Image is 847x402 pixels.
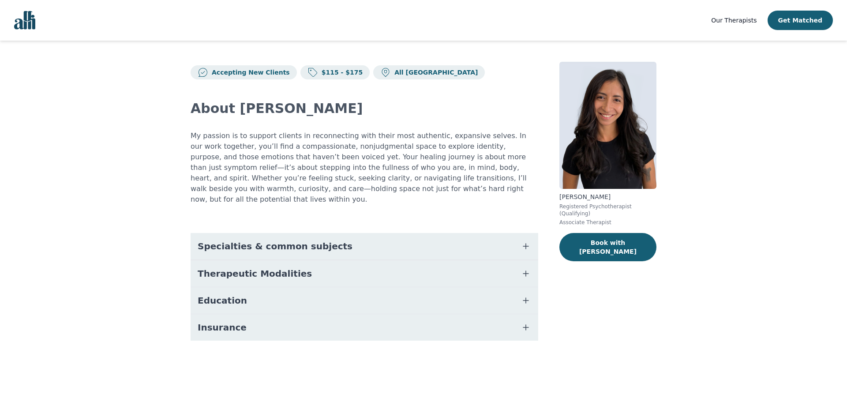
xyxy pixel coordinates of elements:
p: All [GEOGRAPHIC_DATA] [391,68,478,77]
a: Our Therapists [711,15,757,26]
p: My passion is to support clients in reconnecting with their most authentic, expansive selves. In ... [191,131,538,205]
span: Our Therapists [711,17,757,24]
button: Book with [PERSON_NAME] [559,233,656,261]
span: Therapeutic Modalities [198,267,312,280]
span: Insurance [198,321,247,334]
button: Get Matched [768,11,833,30]
span: Specialties & common subjects [198,240,352,252]
button: Insurance [191,314,538,341]
button: Education [191,287,538,314]
img: alli logo [14,11,35,30]
button: Therapeutic Modalities [191,260,538,287]
p: [PERSON_NAME] [559,192,656,201]
span: Education [198,294,247,307]
p: $115 - $175 [318,68,363,77]
img: Natalia_Sarmiento [559,62,656,189]
h2: About [PERSON_NAME] [191,101,538,116]
button: Specialties & common subjects [191,233,538,259]
p: Associate Therapist [559,219,656,226]
p: Accepting New Clients [208,68,290,77]
p: Registered Psychotherapist (Qualifying) [559,203,656,217]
